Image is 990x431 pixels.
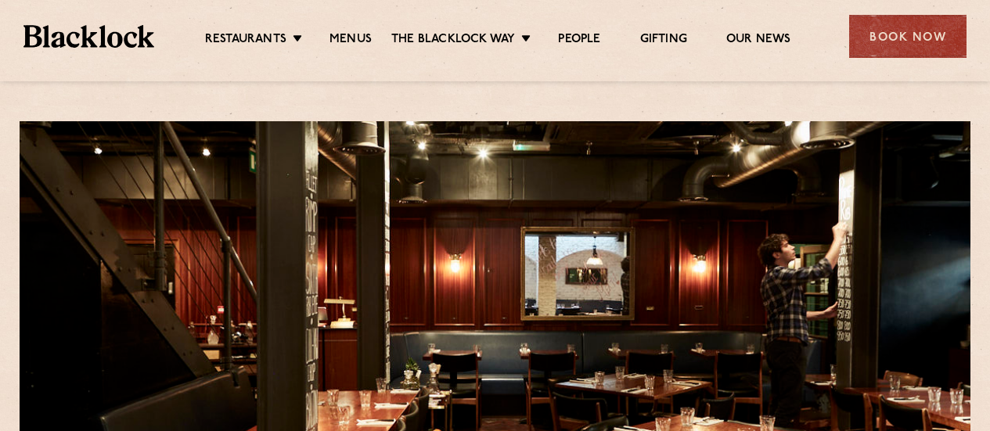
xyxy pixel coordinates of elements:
[726,32,791,49] a: Our News
[205,32,286,49] a: Restaurants
[640,32,687,49] a: Gifting
[558,32,600,49] a: People
[329,32,372,49] a: Menus
[849,15,967,58] div: Book Now
[391,32,515,49] a: The Blacklock Way
[23,25,154,47] img: BL_Textured_Logo-footer-cropped.svg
